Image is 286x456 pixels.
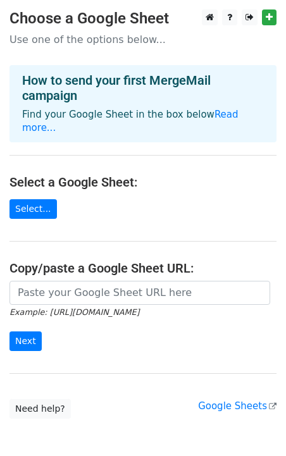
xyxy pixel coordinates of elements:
[22,73,264,103] h4: How to send your first MergeMail campaign
[198,400,277,412] a: Google Sheets
[9,261,277,276] h4: Copy/paste a Google Sheet URL:
[9,9,277,28] h3: Choose a Google Sheet
[9,175,277,190] h4: Select a Google Sheet:
[223,395,286,456] iframe: Chat Widget
[9,281,270,305] input: Paste your Google Sheet URL here
[9,199,57,219] a: Select...
[9,307,139,317] small: Example: [URL][DOMAIN_NAME]
[9,33,277,46] p: Use one of the options below...
[22,109,239,133] a: Read more...
[22,108,264,135] p: Find your Google Sheet in the box below
[9,399,71,419] a: Need help?
[9,331,42,351] input: Next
